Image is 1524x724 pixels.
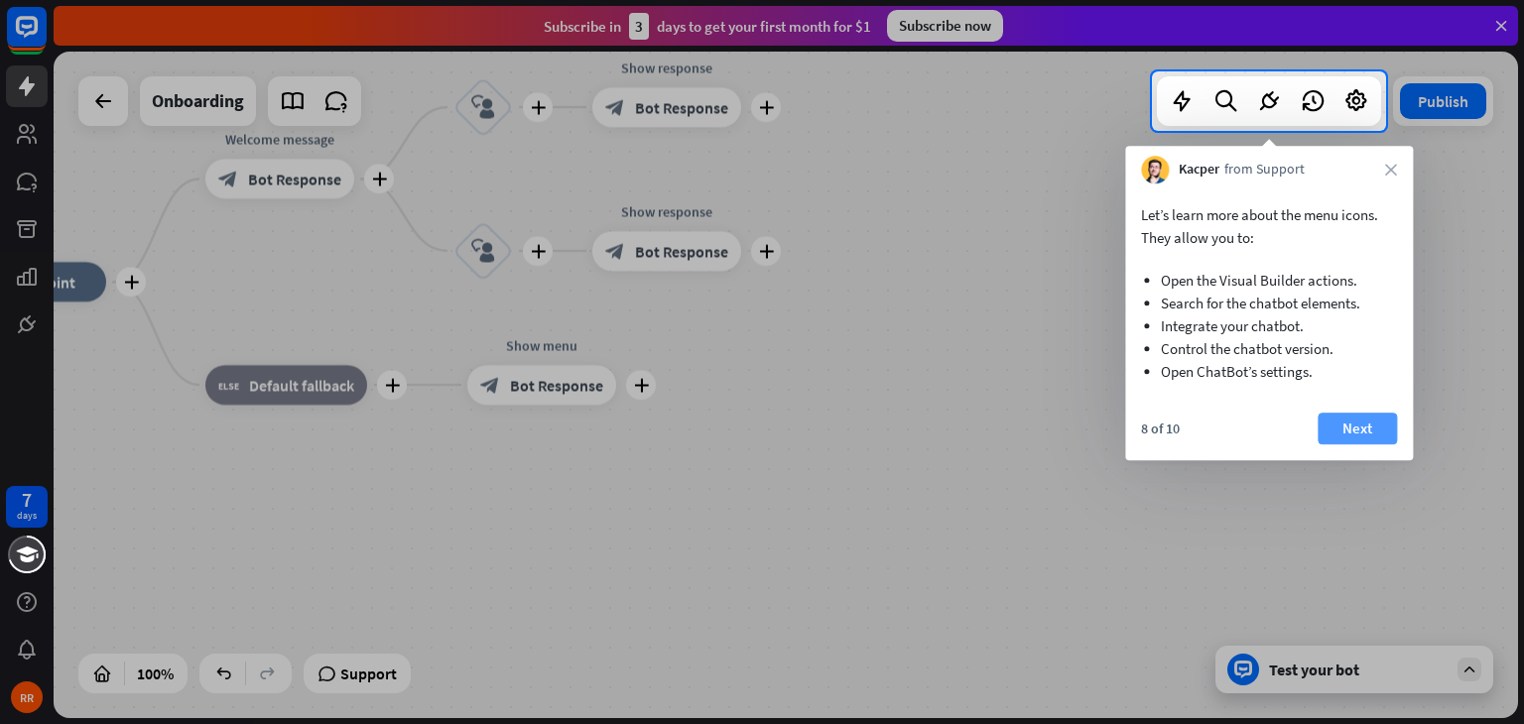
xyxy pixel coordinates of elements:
i: close [1385,164,1397,176]
p: Let’s learn more about the menu icons. They allow you to: [1141,203,1397,249]
li: Open ChatBot’s settings. [1161,360,1377,383]
li: Integrate your chatbot. [1161,314,1377,337]
span: from Support [1224,160,1305,180]
div: 8 of 10 [1141,420,1180,437]
button: Next [1318,413,1397,444]
span: Kacper [1179,160,1219,180]
li: Open the Visual Builder actions. [1161,269,1377,292]
li: Control the chatbot version. [1161,337,1377,360]
button: Open LiveChat chat widget [16,8,75,67]
li: Search for the chatbot elements. [1161,292,1377,314]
